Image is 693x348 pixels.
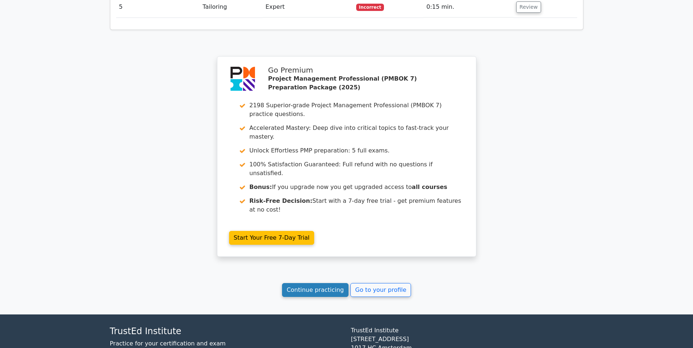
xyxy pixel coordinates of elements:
[356,4,384,11] span: Incorrect
[229,231,315,245] a: Start Your Free 7-Day Trial
[282,283,349,297] a: Continue practicing
[110,326,342,337] h4: TrustEd Institute
[350,283,411,297] a: Go to your profile
[516,1,541,13] button: Review
[110,340,226,347] a: Practice for your certification and exam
